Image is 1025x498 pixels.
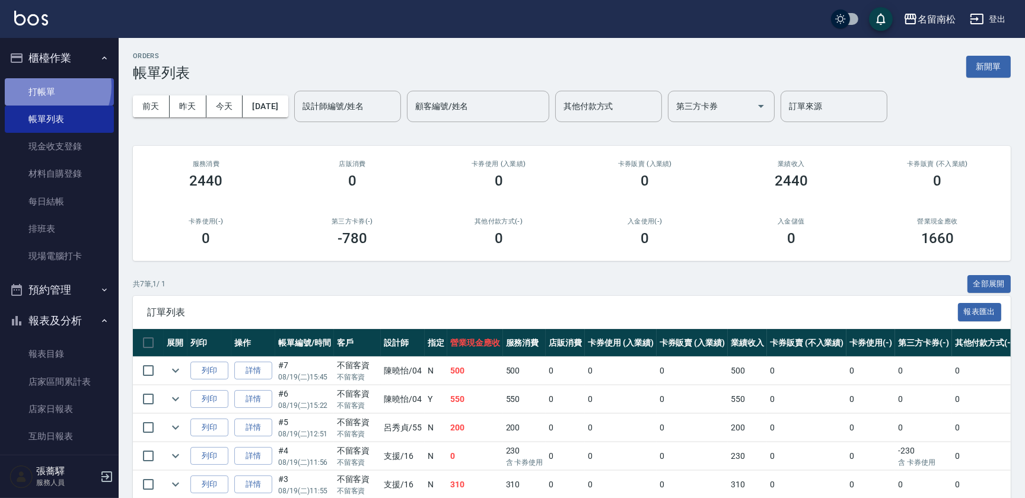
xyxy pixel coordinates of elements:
[337,429,378,439] p: 不留客資
[966,60,1011,72] a: 新開單
[641,173,649,189] h3: 0
[846,414,895,442] td: 0
[234,419,272,437] a: 詳情
[878,160,997,168] h2: 卡券販賣 (不入業績)
[546,442,585,470] td: 0
[278,372,331,382] p: 08/19 (二) 15:45
[767,329,846,357] th: 卡券販賣 (不入業績)
[958,306,1002,317] a: 報表匯出
[895,385,952,413] td: 0
[546,329,585,357] th: 店販消費
[506,457,543,468] p: 含 卡券使用
[5,423,114,450] a: 互助日報表
[381,414,425,442] td: 呂秀貞 /55
[133,65,190,81] h3: 帳單列表
[5,215,114,242] a: 排班表
[425,357,447,385] td: N
[447,442,503,470] td: 0
[278,486,331,496] p: 08/19 (二) 11:55
[9,465,33,489] img: Person
[641,230,649,247] h3: 0
[846,442,895,470] td: 0
[952,414,1017,442] td: 0
[294,160,412,168] h2: 店販消費
[752,97,771,116] button: Open
[733,160,851,168] h2: 業績收入
[278,400,331,411] p: 08/19 (二) 15:22
[447,329,503,357] th: 營業現金應收
[275,329,334,357] th: 帳單編號/時間
[775,173,808,189] h3: 2440
[189,173,222,189] h3: 2440
[190,475,228,494] button: 列印
[546,414,585,442] td: 0
[952,357,1017,385] td: 0
[958,303,1002,321] button: 報表匯出
[657,329,728,357] th: 卡券販賣 (入業績)
[787,230,795,247] h3: 0
[147,218,265,225] h2: 卡券使用(-)
[5,395,114,423] a: 店家日報表
[767,414,846,442] td: 0
[585,357,657,385] td: 0
[337,372,378,382] p: 不留客資
[337,473,378,486] div: 不留客資
[275,385,334,413] td: #6
[133,95,170,117] button: 前天
[965,8,1011,30] button: 登出
[495,173,503,189] h3: 0
[5,368,114,395] a: 店家區間累計表
[234,447,272,465] a: 詳情
[5,242,114,270] a: 現場電腦打卡
[381,357,425,385] td: 陳曉怡 /04
[202,230,210,247] h3: 0
[503,442,546,470] td: 230
[5,106,114,133] a: 帳單列表
[167,419,184,436] button: expand row
[5,133,114,160] a: 現金收支登錄
[728,385,767,413] td: 550
[728,414,767,442] td: 200
[895,357,952,385] td: 0
[586,218,704,225] h2: 入金使用(-)
[164,329,187,357] th: 展開
[167,390,184,408] button: expand row
[275,357,334,385] td: #7
[952,385,1017,413] td: 0
[278,429,331,439] p: 08/19 (二) 12:51
[337,400,378,411] p: 不留客資
[846,385,895,413] td: 0
[243,95,288,117] button: [DATE]
[503,414,546,442] td: 200
[895,414,952,442] td: 0
[966,56,1011,78] button: 新開單
[585,414,657,442] td: 0
[425,414,447,442] td: N
[657,357,728,385] td: 0
[167,475,184,493] button: expand row
[337,359,378,372] div: 不留客資
[36,465,97,477] h5: 張蕎驛
[869,7,893,31] button: save
[275,442,334,470] td: #4
[170,95,206,117] button: 昨天
[546,385,585,413] td: 0
[5,274,114,305] button: 預約管理
[503,357,546,385] td: 500
[337,486,378,496] p: 不留客資
[334,329,381,357] th: 客戶
[14,11,48,25] img: Logo
[585,442,657,470] td: 0
[190,447,228,465] button: 列印
[447,357,503,385] td: 500
[899,7,960,31] button: 名留南松
[337,416,378,429] div: 不留客資
[921,230,954,247] h3: 1660
[190,419,228,437] button: 列印
[898,457,949,468] p: 含 卡券使用
[231,329,275,357] th: 操作
[440,218,558,225] h2: 其他付款方式(-)
[337,457,378,468] p: 不留客資
[167,362,184,379] button: expand row
[275,414,334,442] td: #5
